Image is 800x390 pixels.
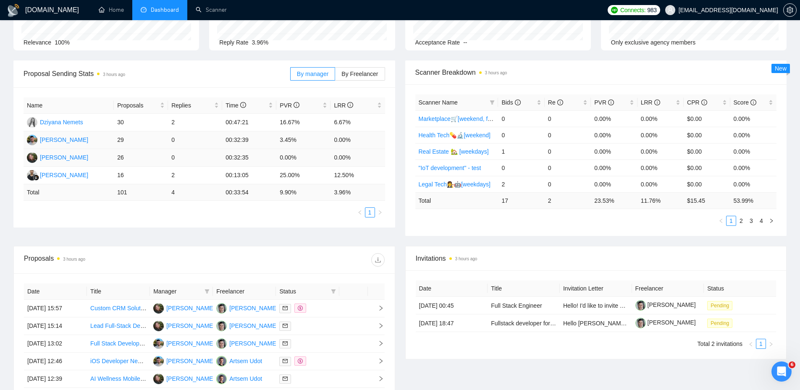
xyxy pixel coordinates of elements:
span: Status [279,287,327,296]
span: Connects: [620,5,645,15]
span: Scanner Breakdown [415,67,777,78]
td: $0.00 [684,127,730,143]
span: setting [784,7,796,13]
td: 0 [498,110,544,127]
div: [PERSON_NAME] [40,135,88,144]
span: left [748,342,753,347]
a: 1 [756,339,766,348]
td: AI Wellness Mobile App Development [87,370,150,388]
th: Title [488,280,560,297]
td: Total [415,192,498,209]
img: c1Tebym3BND9d52IcgAhOjDIggZNrr93DrArCnDDhQCo9DNa2fMdUdlKkX3cX7l7jn [635,300,646,311]
span: Score [734,99,756,106]
button: right [766,339,776,349]
td: 0.00% [730,110,776,127]
td: 9.90 % [276,184,330,201]
a: [PERSON_NAME] [635,319,696,326]
button: right [766,216,776,226]
li: 3 [746,216,756,226]
td: [DATE] 15:14 [24,317,87,335]
th: Freelancer [213,283,276,300]
td: Full Stack Engineer [488,297,560,314]
span: Time [226,102,246,109]
td: 26 [114,149,168,167]
td: 2 [498,176,544,192]
span: info-circle [750,99,756,105]
span: mail [283,306,288,311]
td: $0.00 [684,160,730,176]
a: YN[PERSON_NAME] [216,304,278,311]
span: right [769,218,774,223]
td: $0.00 [684,176,730,192]
span: Manager [153,287,201,296]
a: 4 [757,216,766,225]
span: Relevance [24,39,51,46]
span: Proposals [117,101,158,110]
li: 1 [365,207,375,217]
td: 0 [545,160,591,176]
td: 0 [545,176,591,192]
li: 4 [756,216,766,226]
img: HH [153,303,164,314]
a: AK[PERSON_NAME] [153,340,215,346]
span: info-circle [515,99,521,105]
span: info-circle [294,102,299,108]
a: homeHome [99,6,124,13]
button: left [716,216,726,226]
span: Acceptance Rate [415,39,460,46]
td: 0.00% [730,127,776,143]
span: right [371,305,384,311]
a: AI Wellness Mobile App Development [90,375,188,382]
li: Next Page [375,207,385,217]
div: [PERSON_NAME] [40,170,88,180]
time: 3 hours ago [103,72,125,77]
td: 12.50% [330,167,385,184]
span: filter [490,100,495,105]
td: 2 [545,192,591,209]
div: Artsem Udot [229,356,262,366]
span: mail [283,341,288,346]
td: 0 [498,127,544,143]
div: Artsem Udot [229,374,262,383]
td: 00:13:05 [222,167,276,184]
img: FG [27,170,37,181]
td: 2 [168,114,222,131]
td: Total [24,184,114,201]
th: Date [24,283,87,300]
li: Total 2 invitations [698,339,742,349]
div: Dziyana Nemets [40,118,83,127]
button: left [355,207,365,217]
img: c1Tebym3BND9d52IcgAhOjDIggZNrr93DrArCnDDhQCo9DNa2fMdUdlKkX3cX7l7jn [635,318,646,328]
td: 0.00% [637,160,684,176]
td: iOS Developer Needed for MVP of Cardiovascular Health App [87,353,150,370]
a: [PERSON_NAME] [635,301,696,308]
td: Custom CRM Solution [87,300,150,317]
a: 2 [737,216,746,225]
a: DNDziyana Nemets [27,118,83,125]
td: 1 [498,143,544,160]
span: 6 [789,361,795,368]
li: 1 [726,216,736,226]
a: Full Stack Engineer [491,302,542,309]
td: 0.00% [330,149,385,167]
td: [DATE] 15:57 [24,300,87,317]
span: right [371,323,384,329]
td: 0.00% [591,160,637,176]
span: LRR [641,99,660,106]
img: upwork-logo.png [611,7,618,13]
td: 0.00% [330,131,385,149]
td: $ 15.45 [684,192,730,209]
a: AK[PERSON_NAME] [27,136,88,143]
a: Fullstack developer for complete vacation rental booking platform [491,320,661,327]
img: AK [153,338,164,349]
div: [PERSON_NAME] [166,356,215,366]
th: Proposals [114,97,168,114]
td: [DATE] 00:45 [416,297,488,314]
td: 00:32:35 [222,149,276,167]
img: DN [27,117,37,128]
td: 00:33:54 [222,184,276,201]
td: 0 [168,149,222,167]
img: gigradar-bm.png [33,175,39,181]
span: left [357,210,362,215]
div: [PERSON_NAME] [166,374,215,383]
